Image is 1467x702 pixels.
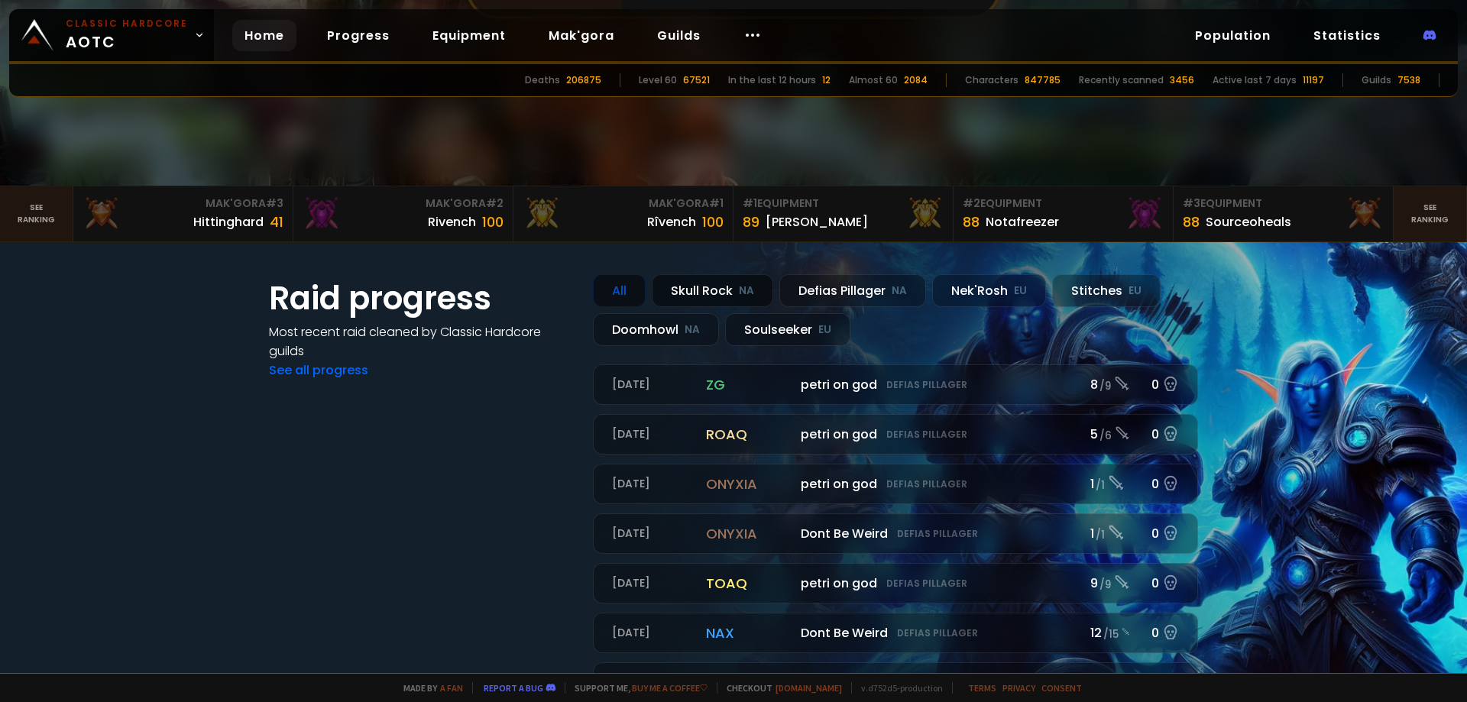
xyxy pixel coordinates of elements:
a: Seeranking [1394,186,1467,241]
div: Equipment [1183,196,1384,212]
div: 41 [270,212,283,232]
div: Characters [965,73,1018,87]
a: [DATE]naxDont Be WeirdDefias Pillager12 /150 [593,613,1198,653]
div: 847785 [1025,73,1061,87]
div: Recently scanned [1079,73,1164,87]
span: # 1 [743,196,757,211]
a: [DATE]zgpetri on godDefias Pillager8 /90 [593,364,1198,405]
div: 206875 [566,73,601,87]
a: See all progress [269,361,368,379]
a: Statistics [1301,20,1393,51]
a: [DATE]toaqpetri on godDefias Pillager9 /90 [593,563,1198,603]
div: 3456 [1170,73,1194,87]
div: In the last 12 hours [728,73,816,87]
span: Made by [394,682,463,694]
small: Classic Hardcore [66,17,188,31]
div: Skull Rock [652,274,773,307]
a: Mak'gora [536,20,627,51]
span: AOTC [66,17,188,53]
div: Mak'Gora [83,196,283,212]
span: # 1 [709,196,724,211]
a: Equipment [420,20,518,51]
small: EU [818,322,831,338]
div: All [593,274,646,307]
a: [DATE]onyxiapetri on godDefias Pillager1 /10 [593,464,1198,504]
span: # 3 [1183,196,1200,211]
div: Mak'Gora [523,196,724,212]
a: Consent [1041,682,1082,694]
a: Terms [968,682,996,694]
a: Population [1183,20,1283,51]
div: [PERSON_NAME] [766,212,868,231]
div: 7538 [1397,73,1420,87]
div: 67521 [683,73,710,87]
div: Hittinghard [193,212,264,231]
a: [DOMAIN_NAME] [776,682,842,694]
div: 12 [822,73,831,87]
a: [DATE]onyxiaDont Be WeirdDefias Pillager1 /10 [593,513,1198,554]
div: Soulseeker [725,313,850,346]
div: Active last 7 days [1213,73,1297,87]
a: #3Equipment88Sourceoheals [1174,186,1394,241]
div: Equipment [743,196,944,212]
small: EU [1014,283,1027,299]
div: Deaths [525,73,560,87]
a: Buy me a coffee [632,682,708,694]
div: 88 [963,212,980,232]
a: Mak'Gora#1Rîvench100 [513,186,733,241]
h1: Raid progress [269,274,575,322]
div: Guilds [1362,73,1391,87]
a: Home [232,20,296,51]
div: 88 [1183,212,1200,232]
a: Classic HardcoreAOTC [9,9,214,61]
a: Mak'Gora#2Rivench100 [293,186,513,241]
div: Mak'Gora [303,196,504,212]
a: Progress [315,20,402,51]
span: # 2 [963,196,980,211]
div: Defias Pillager [779,274,926,307]
span: Support me, [565,682,708,694]
span: v. d752d5 - production [851,682,943,694]
div: Sourceoheals [1206,212,1291,231]
span: # 2 [486,196,504,211]
div: Nek'Rosh [932,274,1046,307]
div: Notafreezer [986,212,1059,231]
small: EU [1129,283,1142,299]
a: Guilds [645,20,713,51]
div: Equipment [963,196,1164,212]
a: a fan [440,682,463,694]
small: NA [685,322,700,338]
div: Level 60 [639,73,677,87]
small: NA [892,283,907,299]
a: Privacy [1002,682,1035,694]
div: 2084 [904,73,928,87]
h4: Most recent raid cleaned by Classic Hardcore guilds [269,322,575,361]
a: #2Equipment88Notafreezer [954,186,1174,241]
div: Rîvench [647,212,696,231]
div: 11197 [1303,73,1324,87]
div: Stitches [1052,274,1161,307]
small: NA [739,283,754,299]
div: Almost 60 [849,73,898,87]
a: Mak'Gora#3Hittinghard41 [73,186,293,241]
div: Doomhowl [593,313,719,346]
a: [DATE]roaqpetri on godDefias Pillager5 /60 [593,414,1198,455]
a: #1Equipment89[PERSON_NAME] [733,186,954,241]
div: Rivench [428,212,476,231]
span: Checkout [717,682,842,694]
div: 100 [702,212,724,232]
span: # 3 [266,196,283,211]
div: 89 [743,212,759,232]
div: 100 [482,212,504,232]
a: Report a bug [484,682,543,694]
